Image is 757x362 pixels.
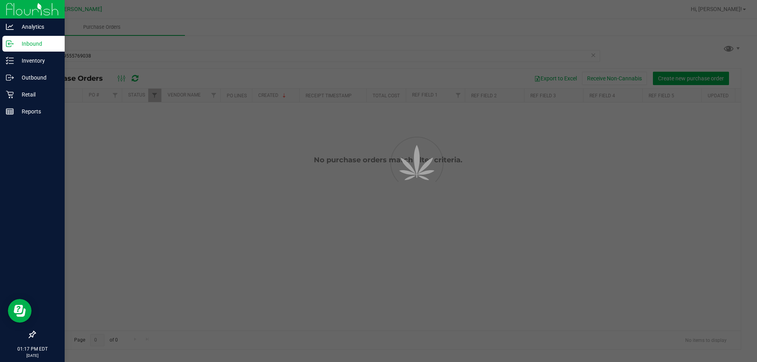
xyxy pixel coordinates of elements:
[4,345,61,353] p: 01:17 PM EDT
[6,91,14,98] inline-svg: Retail
[6,23,14,31] inline-svg: Analytics
[6,57,14,65] inline-svg: Inventory
[14,22,61,32] p: Analytics
[14,90,61,99] p: Retail
[14,107,61,116] p: Reports
[8,299,32,323] iframe: Resource center
[6,74,14,82] inline-svg: Outbound
[6,40,14,48] inline-svg: Inbound
[14,39,61,48] p: Inbound
[6,108,14,115] inline-svg: Reports
[4,353,61,358] p: [DATE]
[14,56,61,65] p: Inventory
[14,73,61,82] p: Outbound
